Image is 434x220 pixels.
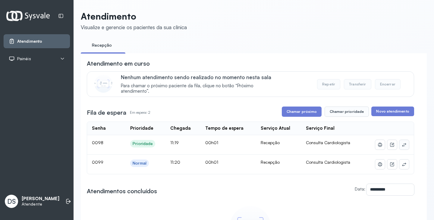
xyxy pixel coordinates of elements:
[282,107,322,117] button: Chamar próximo
[6,11,50,21] img: Logotipo do estabelecimento
[17,39,42,44] span: Atendimento
[81,40,123,50] a: Recepção
[22,196,59,202] p: [PERSON_NAME]
[344,79,371,89] button: Transferir
[133,141,153,146] div: Prioridade
[205,125,244,131] div: Tempo de espera
[261,125,290,131] div: Serviço Atual
[121,74,280,80] p: Nenhum atendimento sendo realizado no momento nesta sala
[170,160,180,165] span: 11:20
[22,202,59,207] p: Atendente
[170,140,179,145] span: 11:19
[92,125,106,131] div: Senha
[325,107,369,117] button: Chamar prioridade
[9,38,65,44] a: Atendimento
[317,79,340,89] button: Repetir
[130,108,150,117] p: Em espera: 2
[355,186,365,191] label: Data:
[261,160,296,165] div: Recepção
[133,161,146,166] div: Normal
[87,187,157,195] h3: Atendimentos concluídos
[121,83,280,95] span: Para chamar o próximo paciente da fila, clique no botão “Próximo atendimento”.
[306,125,335,131] div: Serviço Final
[375,79,401,89] button: Encerrar
[205,160,218,165] span: 00h01
[87,59,150,68] h3: Atendimento em curso
[306,140,350,145] span: Consulta Cardiologista
[306,160,350,165] span: Consulta Cardiologista
[261,140,296,145] div: Recepção
[371,107,414,116] button: Novo atendimento
[81,24,187,30] div: Visualize e gerencie os pacientes da sua clínica
[92,140,103,145] span: 0098
[94,75,112,93] img: Imagem de CalloutCard
[130,125,153,131] div: Prioridade
[92,160,103,165] span: 0099
[81,11,187,22] p: Atendimento
[205,140,218,145] span: 00h01
[170,125,191,131] div: Chegada
[17,56,31,61] span: Painéis
[87,108,126,117] h3: Fila de espera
